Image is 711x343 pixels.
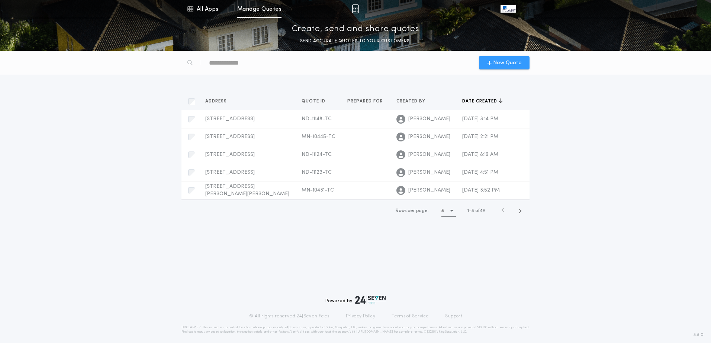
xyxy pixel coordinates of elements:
button: 5 [441,205,456,217]
span: Quote ID [302,98,327,104]
span: of 49 [475,208,485,214]
span: [DATE] 8:19 AM [462,152,498,157]
span: [DATE] 3:14 PM [462,116,498,122]
span: 5 [472,209,474,213]
span: [STREET_ADDRESS] [205,152,255,157]
span: [PERSON_NAME] [408,133,450,141]
img: vs-icon [501,5,516,13]
span: MN-10431-TC [302,187,334,193]
h1: 5 [441,207,444,215]
button: Date created [462,98,503,105]
span: Address [205,98,228,104]
button: Quote ID [302,98,331,105]
a: Support [445,313,462,319]
span: Date created [462,98,499,104]
span: [PERSON_NAME] [408,151,450,159]
span: [PERSON_NAME] [408,169,450,176]
span: Prepared for [347,98,385,104]
span: ND-11124-TC [302,152,332,157]
span: MN-10445-TC [302,134,335,140]
span: Created by [396,98,427,104]
span: [STREET_ADDRESS] [205,134,255,140]
span: 3.8.0 [694,331,704,338]
button: Address [205,98,232,105]
a: [URL][DOMAIN_NAME] [356,330,393,333]
span: ND-11123-TC [302,170,332,175]
span: ND-11148-TC [302,116,332,122]
img: img [352,4,359,13]
div: Powered by [325,295,386,304]
span: [STREET_ADDRESS] [205,170,255,175]
span: 1 [467,209,469,213]
span: New Quote [493,59,522,67]
span: [PERSON_NAME] [408,115,450,123]
span: [DATE] 3:52 PM [462,187,500,193]
p: Create, send and share quotes [292,23,419,35]
p: DISCLAIMER: This estimate is provided for informational purposes only. 24|Seven Fees, a product o... [181,325,530,334]
span: [DATE] 4:51 PM [462,170,498,175]
button: Created by [396,98,431,105]
button: New Quote [479,56,530,69]
span: [STREET_ADDRESS][PERSON_NAME][PERSON_NAME] [205,184,289,197]
p: SEND ACCURATE QUOTES TO YOUR CUSTOMERS. [300,37,411,45]
img: logo [355,295,386,304]
span: Rows per page: [396,209,429,213]
span: [DATE] 2:21 PM [462,134,498,140]
span: [STREET_ADDRESS] [205,116,255,122]
p: © All rights reserved. 24|Seven Fees [249,313,329,319]
a: Privacy Policy [346,313,376,319]
span: [PERSON_NAME] [408,187,450,194]
a: Terms of Service [392,313,429,319]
